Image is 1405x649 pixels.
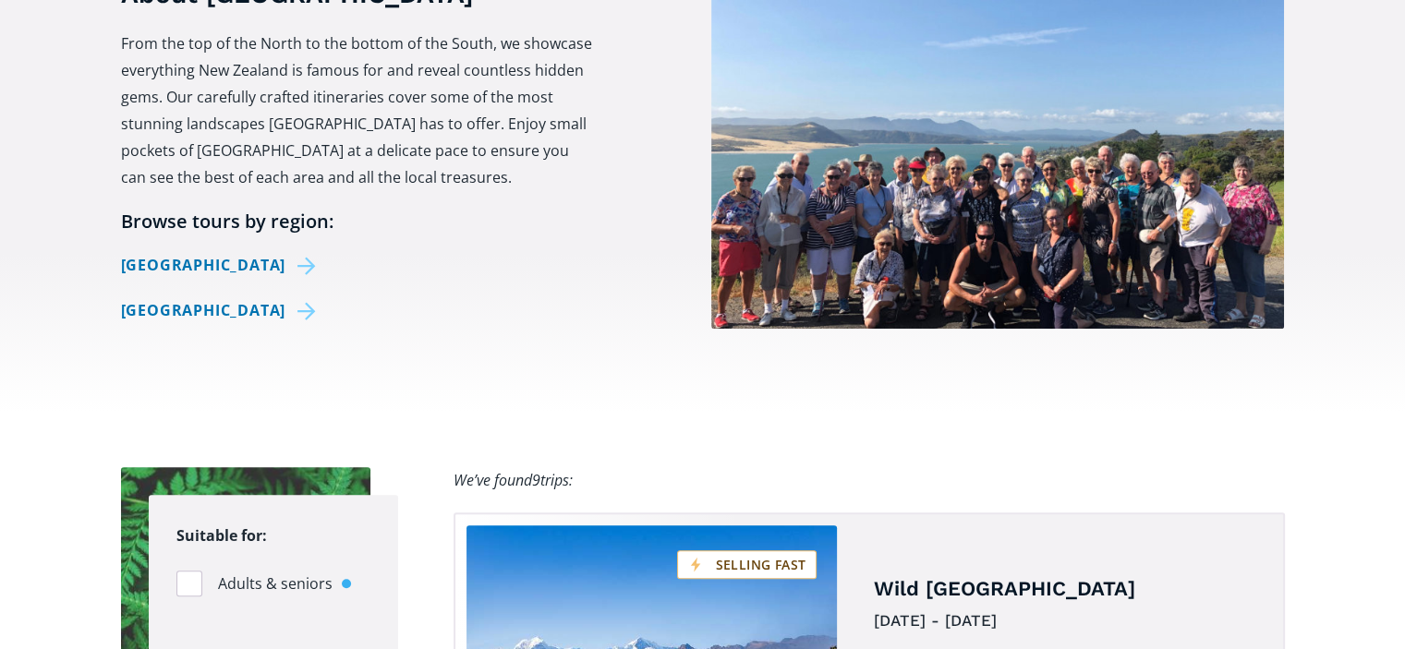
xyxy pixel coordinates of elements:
[176,523,267,549] legend: Suitable for:
[121,30,595,191] p: From the top of the North to the bottom of the South, we showcase everything New Zealand is famou...
[218,571,333,596] span: Adults & seniors
[454,467,573,494] div: We’ve found trips:
[121,210,595,234] h6: Browse tours by region:
[532,470,540,490] span: 9
[121,297,323,324] a: [GEOGRAPHIC_DATA]
[874,576,1255,603] h4: Wild [GEOGRAPHIC_DATA]
[874,607,1255,635] div: [DATE] - [DATE]
[121,252,323,279] a: [GEOGRAPHIC_DATA]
